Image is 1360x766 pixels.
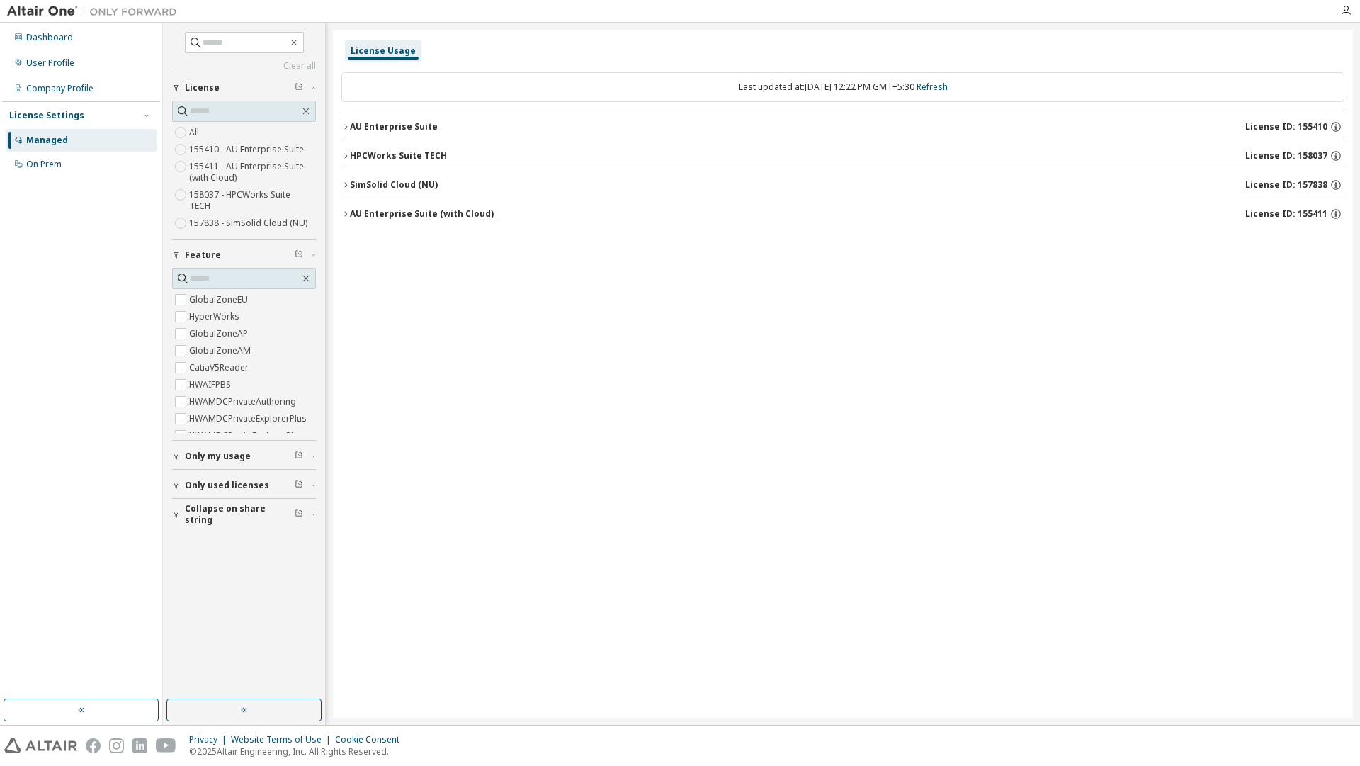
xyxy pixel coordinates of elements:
[189,393,299,410] label: HWAMDCPrivateAuthoring
[189,141,307,158] label: 155410 - AU Enterprise Suite
[295,480,303,491] span: Clear filter
[156,738,176,753] img: youtube.svg
[26,83,93,94] div: Company Profile
[172,470,316,501] button: Only used licenses
[172,441,316,472] button: Only my usage
[86,738,101,753] img: facebook.svg
[189,215,310,232] label: 157838 - SimSolid Cloud (NU)
[1245,179,1327,191] span: License ID: 157838
[917,81,948,93] a: Refresh
[231,734,335,745] div: Website Terms of Use
[109,738,124,753] img: instagram.svg
[185,82,220,94] span: License
[350,150,447,162] div: HPCWorks Suite TECH
[185,249,221,261] span: Feature
[185,451,251,462] span: Only my usage
[189,410,310,427] label: HWAMDCPrivateExplorerPlus
[351,45,416,57] div: License Usage
[189,427,306,444] label: HWAMDCPublicExplorerPlus
[189,376,234,393] label: HWAIFPBS
[185,480,269,491] span: Only used licenses
[189,734,231,745] div: Privacy
[189,359,251,376] label: CatiaV5Reader
[335,734,408,745] div: Cookie Consent
[1245,121,1327,133] span: License ID: 155410
[26,159,62,170] div: On Prem
[295,451,303,462] span: Clear filter
[9,110,84,121] div: License Settings
[341,140,1344,171] button: HPCWorks Suite TECHLicense ID: 158037
[189,124,202,141] label: All
[189,308,242,325] label: HyperWorks
[295,509,303,520] span: Clear filter
[350,179,438,191] div: SimSolid Cloud (NU)
[1245,208,1327,220] span: License ID: 155411
[7,4,184,18] img: Altair One
[4,738,77,753] img: altair_logo.svg
[189,158,316,186] label: 155411 - AU Enterprise Suite (with Cloud)
[341,169,1344,201] button: SimSolid Cloud (NU)License ID: 157838
[189,291,251,308] label: GlobalZoneEU
[295,249,303,261] span: Clear filter
[132,738,147,753] img: linkedin.svg
[295,82,303,94] span: Clear filter
[341,72,1344,102] div: Last updated at: [DATE] 12:22 PM GMT+5:30
[1245,150,1327,162] span: License ID: 158037
[172,499,316,530] button: Collapse on share string
[189,186,316,215] label: 158037 - HPCWorks Suite TECH
[26,135,68,146] div: Managed
[189,325,251,342] label: GlobalZoneAP
[172,72,316,103] button: License
[189,342,254,359] label: GlobalZoneAM
[172,60,316,72] a: Clear all
[185,503,295,526] span: Collapse on share string
[350,121,438,133] div: AU Enterprise Suite
[26,32,73,43] div: Dashboard
[172,240,316,271] button: Feature
[341,198,1344,230] button: AU Enterprise Suite (with Cloud)License ID: 155411
[350,208,494,220] div: AU Enterprise Suite (with Cloud)
[341,111,1344,142] button: AU Enterprise SuiteLicense ID: 155410
[189,745,408,757] p: © 2025 Altair Engineering, Inc. All Rights Reserved.
[26,57,74,69] div: User Profile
